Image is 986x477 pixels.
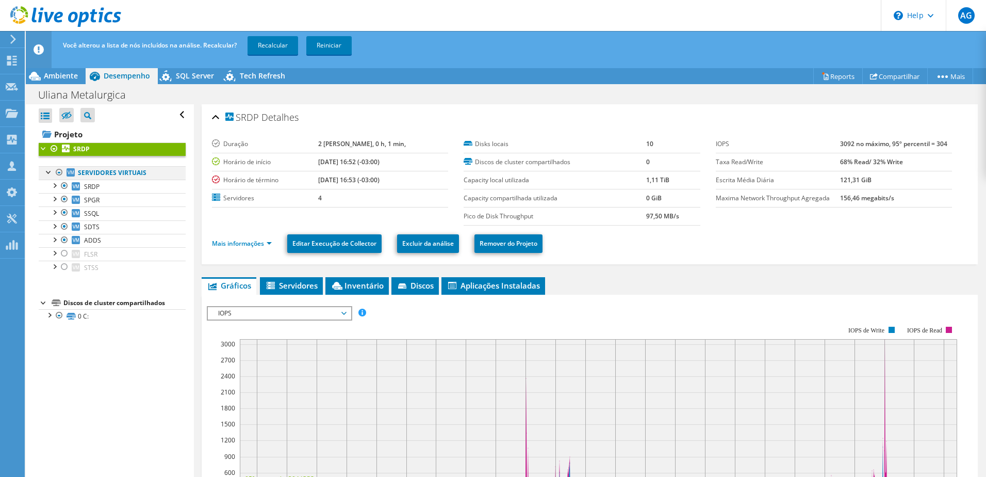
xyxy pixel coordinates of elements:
svg: \n [894,11,903,20]
span: Inventário [331,280,384,291]
b: 10 [646,139,653,148]
b: 68% Read/ 32% Write [840,157,903,166]
label: Pico de Disk Throughput [464,211,646,221]
text: 3000 [221,340,235,348]
span: AG [958,7,975,24]
span: Discos [397,280,434,291]
label: Capacity compartilhada utilizada [464,193,646,203]
text: 1200 [221,436,235,444]
b: 2 [PERSON_NAME], 0 h, 1 min, [318,139,406,148]
label: Duração [212,139,318,149]
span: SQL Server [176,71,214,81]
text: 900 [224,452,235,461]
span: Aplicações Instaladas [447,280,540,291]
a: SPGR [39,193,186,206]
span: Detalhes [261,111,299,123]
label: Maxima Network Throughput Agregada [716,193,840,203]
a: SRDP [39,180,186,193]
a: Mais [927,68,973,84]
a: STSS [39,261,186,274]
a: SDTS [39,220,186,234]
b: [DATE] 16:53 (-03:00) [318,176,380,184]
label: Taxa Read/Write [716,157,840,167]
label: Servidores [212,193,318,203]
b: 4 [318,194,322,202]
label: Disks locais [464,139,646,149]
span: Você alterou a lista de nós incluídos na análise. Recalcular? [63,41,237,50]
a: 0 C: [39,309,186,323]
a: Reiniciar [306,36,352,55]
a: SSQL [39,206,186,220]
span: SRDP [84,182,100,191]
a: Projeto [39,126,186,142]
text: 1500 [221,420,235,428]
span: FLSR [84,250,97,259]
b: [DATE] 16:52 (-03:00) [318,157,380,166]
span: SPGR [84,196,100,204]
span: SSQL [84,209,99,218]
text: 600 [224,468,235,477]
text: 2100 [221,388,235,396]
span: SRDP [225,113,259,123]
h1: Uliana Metalurgica [34,89,142,101]
span: Ambiente [44,71,78,81]
text: 2400 [221,372,235,380]
span: Tech Refresh [240,71,285,81]
a: Mais informações [212,239,272,248]
a: ADDS [39,234,186,247]
b: 156,46 megabits/s [840,194,894,202]
label: Escrita Média Diária [716,175,840,185]
a: Excluir da análise [397,234,459,253]
span: STSS [84,263,98,272]
span: IOPS [213,307,346,320]
label: Horário de término [212,175,318,185]
b: 97,50 MB/s [646,212,679,220]
label: Discos de cluster compartilhados [464,157,646,167]
b: 3092 no máximo, 95º percentil = 304 [840,139,947,148]
text: IOPS de Read [907,327,942,334]
text: IOPS de Write [848,327,884,334]
b: 1,11 TiB [646,176,669,184]
a: Editar Execução de Collector [287,234,382,253]
a: Servidores virtuais [39,166,186,180]
a: FLSR [39,247,186,261]
label: Horário de início [212,157,318,167]
text: 1800 [221,404,235,412]
span: ADDS [84,236,101,245]
span: Gráficos [207,280,251,291]
a: Compartilhar [862,68,928,84]
b: SRDP [73,145,90,153]
a: Reports [813,68,863,84]
a: Recalcular [248,36,298,55]
a: SRDP [39,142,186,156]
label: Capacity local utilizada [464,175,646,185]
div: Discos de cluster compartilhados [63,297,186,309]
label: IOPS [716,139,840,149]
b: 121,31 GiB [840,176,872,184]
span: Servidores [265,280,318,291]
b: 0 [646,157,650,166]
a: Remover do Projeto [474,234,543,253]
b: 0 GiB [646,194,662,202]
text: 2700 [221,356,235,364]
span: SDTS [84,222,100,231]
span: Desempenho [104,71,150,81]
